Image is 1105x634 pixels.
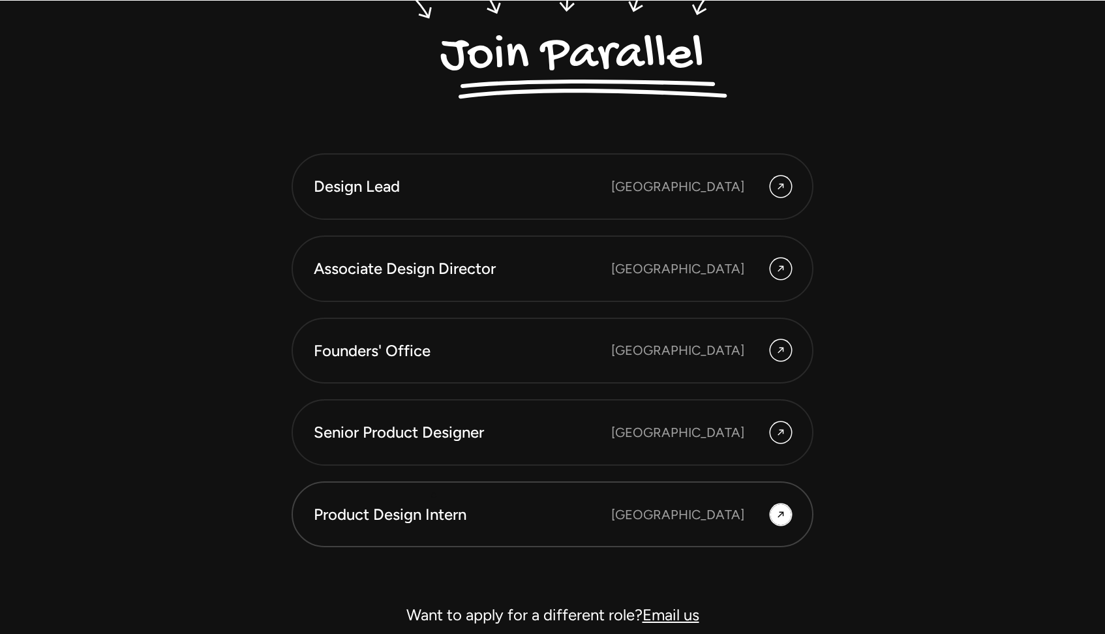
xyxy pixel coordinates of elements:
[292,599,813,631] div: Want to apply for a different role?
[292,318,813,384] a: Founders' Office [GEOGRAPHIC_DATA]
[611,177,744,196] div: [GEOGRAPHIC_DATA]
[292,399,813,466] a: Senior Product Designer [GEOGRAPHIC_DATA]
[611,259,744,279] div: [GEOGRAPHIC_DATA]
[292,153,813,220] a: Design Lead [GEOGRAPHIC_DATA]
[611,423,744,442] div: [GEOGRAPHIC_DATA]
[611,505,744,524] div: [GEOGRAPHIC_DATA]
[314,421,611,444] div: Senior Product Designer
[314,340,611,362] div: Founders' Office
[292,481,813,548] a: Product Design Intern [GEOGRAPHIC_DATA]
[314,175,611,198] div: Design Lead
[314,258,611,280] div: Associate Design Director
[643,605,699,624] a: Email us
[292,235,813,302] a: Associate Design Director [GEOGRAPHIC_DATA]
[314,504,611,526] div: Product Design Intern
[611,340,744,360] div: [GEOGRAPHIC_DATA]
